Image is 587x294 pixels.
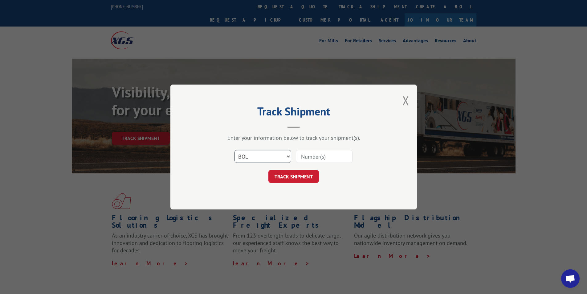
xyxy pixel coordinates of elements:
div: Enter your information below to track your shipment(s). [201,134,386,141]
h2: Track Shipment [201,107,386,119]
button: TRACK SHIPMENT [268,170,319,183]
a: Open chat [561,269,580,288]
button: Close modal [402,92,409,109]
input: Number(s) [296,150,353,163]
